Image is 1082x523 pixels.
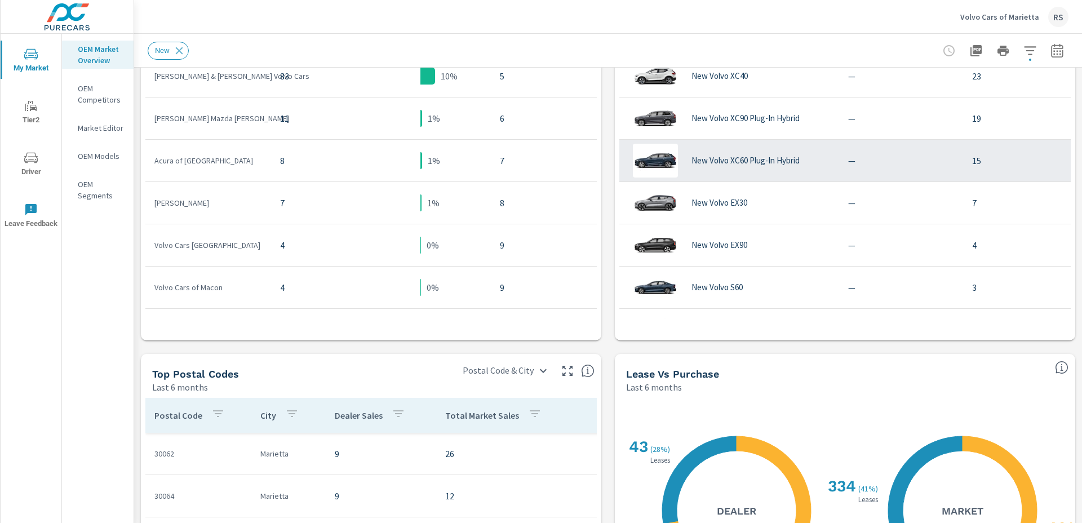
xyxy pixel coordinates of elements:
[972,238,1065,252] p: 4
[154,282,262,293] p: Volvo Cars of Macon
[691,198,747,208] p: New Volvo EX30
[633,59,678,93] img: glamour
[78,43,125,66] p: OEM Market Overview
[1046,39,1068,62] button: Select Date Range
[280,281,341,294] p: 4
[858,484,880,494] p: ( 41% )
[62,176,134,204] div: OEM Segments
[500,69,593,83] p: 5
[972,154,1065,167] p: 15
[942,504,983,517] h5: Market
[152,368,239,380] h5: Top Postal Codes
[848,69,954,83] p: —
[500,238,593,252] p: 9
[972,112,1065,125] p: 19
[691,156,800,166] p: New Volvo XC60 Plug-In Hybrid
[280,238,341,252] p: 4
[335,489,427,503] p: 9
[456,361,554,380] div: Postal Code & City
[972,281,1065,294] p: 3
[972,69,1065,83] p: 23
[428,112,440,125] p: 1%
[500,154,593,167] p: 7
[856,496,880,503] p: Leases
[335,447,427,460] p: 9
[581,364,595,378] span: Top Postal Codes shows you how you rank, in terms of sales, to other dealerships in your market. ...
[154,113,262,124] p: [PERSON_NAME] Mazda [PERSON_NAME]
[62,119,134,136] div: Market Editor
[280,154,341,167] p: 8
[691,71,748,81] p: New Volvo XC40
[78,179,125,201] p: OEM Segments
[78,83,125,105] p: OEM Competitors
[848,281,954,294] p: —
[1019,39,1041,62] button: Apply Filters
[633,271,678,304] img: glamour
[4,151,58,179] span: Driver
[633,186,678,220] img: glamour
[650,444,672,454] p: ( 28% )
[445,489,565,503] p: 12
[4,203,58,231] span: Leave Feedback
[154,448,242,459] p: 30062
[633,101,678,135] img: glamour
[62,80,134,108] div: OEM Competitors
[691,282,743,292] p: New Volvo S60
[691,113,800,123] p: New Volvo XC90 Plug-In Hybrid
[633,144,678,178] img: glamour
[154,240,262,251] p: Volvo Cars [GEOGRAPHIC_DATA]
[428,154,440,167] p: 1%
[152,380,208,394] p: Last 6 months
[1,34,61,241] div: nav menu
[154,197,262,209] p: [PERSON_NAME]
[500,112,593,125] p: 6
[260,448,317,459] p: Marietta
[427,238,439,252] p: 0%
[154,155,262,166] p: Acura of [GEOGRAPHIC_DATA]
[848,112,954,125] p: —
[445,410,519,421] p: Total Market Sales
[826,477,856,495] h2: 334
[280,112,341,125] p: 11
[500,281,593,294] p: 9
[633,228,678,262] img: glamour
[78,122,125,134] p: Market Editor
[627,437,648,456] h2: 43
[717,504,756,517] h5: Dealer
[4,99,58,127] span: Tier2
[154,70,262,82] p: [PERSON_NAME] & [PERSON_NAME] Volvo Cars
[633,313,678,347] img: glamour
[848,154,954,167] p: —
[691,240,747,250] p: New Volvo EX90
[441,69,458,83] p: 10%
[648,456,672,464] p: Leases
[148,46,176,55] span: New
[335,410,383,421] p: Dealer Sales
[1055,361,1068,374] span: Understand how shoppers are deciding to purchase vehicles. Sales data is based off market registr...
[626,368,719,380] h5: Lease vs Purchase
[965,39,987,62] button: "Export Report to PDF"
[972,196,1065,210] p: 7
[260,410,276,421] p: City
[848,238,954,252] p: —
[154,410,202,421] p: Postal Code
[280,196,341,210] p: 7
[500,196,593,210] p: 8
[62,148,134,165] div: OEM Models
[427,196,440,210] p: 1%
[260,490,317,502] p: Marietta
[1048,7,1068,27] div: RS
[4,47,58,75] span: My Market
[558,362,577,380] button: Make Fullscreen
[280,69,341,83] p: 83
[445,447,565,460] p: 26
[78,150,125,162] p: OEM Models
[992,39,1014,62] button: Print Report
[62,41,134,69] div: OEM Market Overview
[848,196,954,210] p: —
[154,490,242,502] p: 30064
[626,380,682,394] p: Last 6 months
[148,42,189,60] div: New
[427,281,439,294] p: 0%
[960,12,1039,22] p: Volvo Cars of Marietta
